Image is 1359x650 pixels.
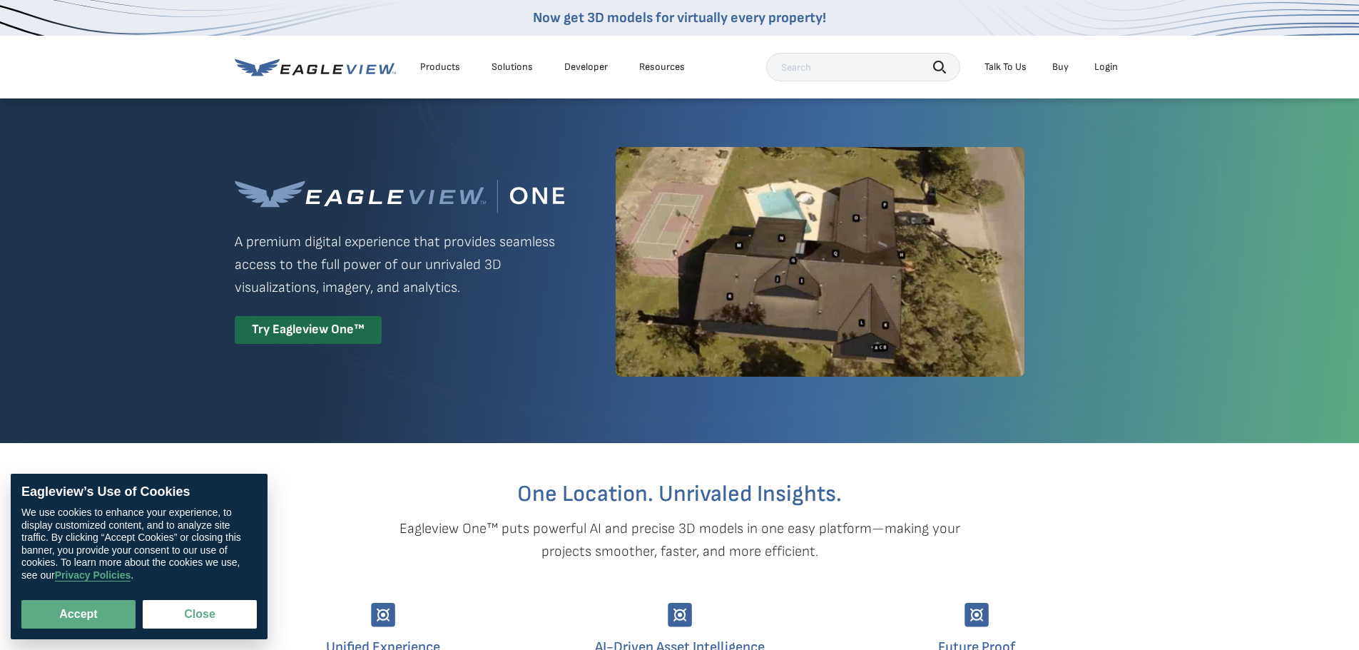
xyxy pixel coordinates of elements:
[21,507,257,582] div: We use cookies to enhance your experience, to display customized content, and to analyze site tra...
[639,61,685,73] div: Resources
[1052,61,1069,73] a: Buy
[21,600,136,629] button: Accept
[235,180,564,213] img: Eagleview One™
[375,517,985,563] p: Eagleview One™ puts powerful AI and precise 3D models in one easy platform—making your projects s...
[1094,61,1118,73] div: Login
[371,603,395,627] img: Group-9744.svg
[766,53,960,81] input: Search
[245,483,1114,506] h2: One Location. Unrivaled Insights.
[55,570,131,582] a: Privacy Policies
[235,230,564,299] p: A premium digital experience that provides seamless access to the full power of our unrivaled 3D ...
[420,61,460,73] div: Products
[143,600,257,629] button: Close
[235,316,382,344] div: Try Eagleview One™
[21,484,257,500] div: Eagleview’s Use of Cookies
[564,61,608,73] a: Developer
[668,603,692,627] img: Group-9744.svg
[964,603,989,627] img: Group-9744.svg
[492,61,533,73] div: Solutions
[533,9,826,26] a: Now get 3D models for virtually every property!
[984,61,1027,73] div: Talk To Us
